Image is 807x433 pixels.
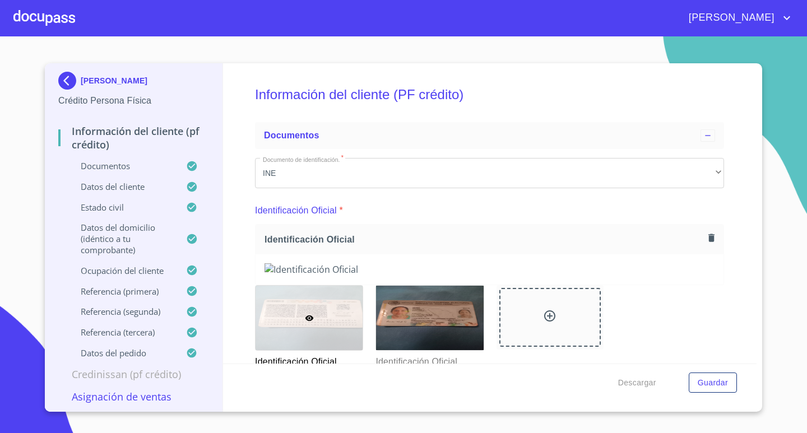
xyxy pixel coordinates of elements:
[58,202,186,213] p: Estado Civil
[58,124,209,151] p: Información del cliente (PF crédito)
[58,72,209,94] div: [PERSON_NAME]
[698,376,728,390] span: Guardar
[614,373,661,393] button: Descargar
[58,222,186,255] p: Datos del domicilio (idéntico a tu comprobante)
[680,9,780,27] span: [PERSON_NAME]
[58,390,209,403] p: Asignación de Ventas
[264,131,319,140] span: Documentos
[255,351,362,369] p: Identificación Oficial
[58,72,81,90] img: Docupass spot blue
[265,263,715,276] img: Identificación Oficial
[689,373,737,393] button: Guardar
[58,286,186,297] p: Referencia (primera)
[618,376,656,390] span: Descargar
[255,72,724,118] h5: Información del cliente (PF crédito)
[58,367,209,381] p: Credinissan (PF crédito)
[680,9,794,27] button: account of current user
[58,265,186,276] p: Ocupación del Cliente
[255,204,337,217] p: Identificación Oficial
[265,234,704,245] span: Identificación Oficial
[255,158,724,188] div: INE
[58,306,186,317] p: Referencia (segunda)
[58,327,186,338] p: Referencia (tercera)
[376,286,483,350] img: Identificación Oficial
[58,160,186,171] p: Documentos
[375,351,483,369] p: Identificación Oficial
[58,94,209,108] p: Crédito Persona Física
[81,76,147,85] p: [PERSON_NAME]
[58,347,186,358] p: Datos del pedido
[58,181,186,192] p: Datos del cliente
[255,122,724,149] div: Documentos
